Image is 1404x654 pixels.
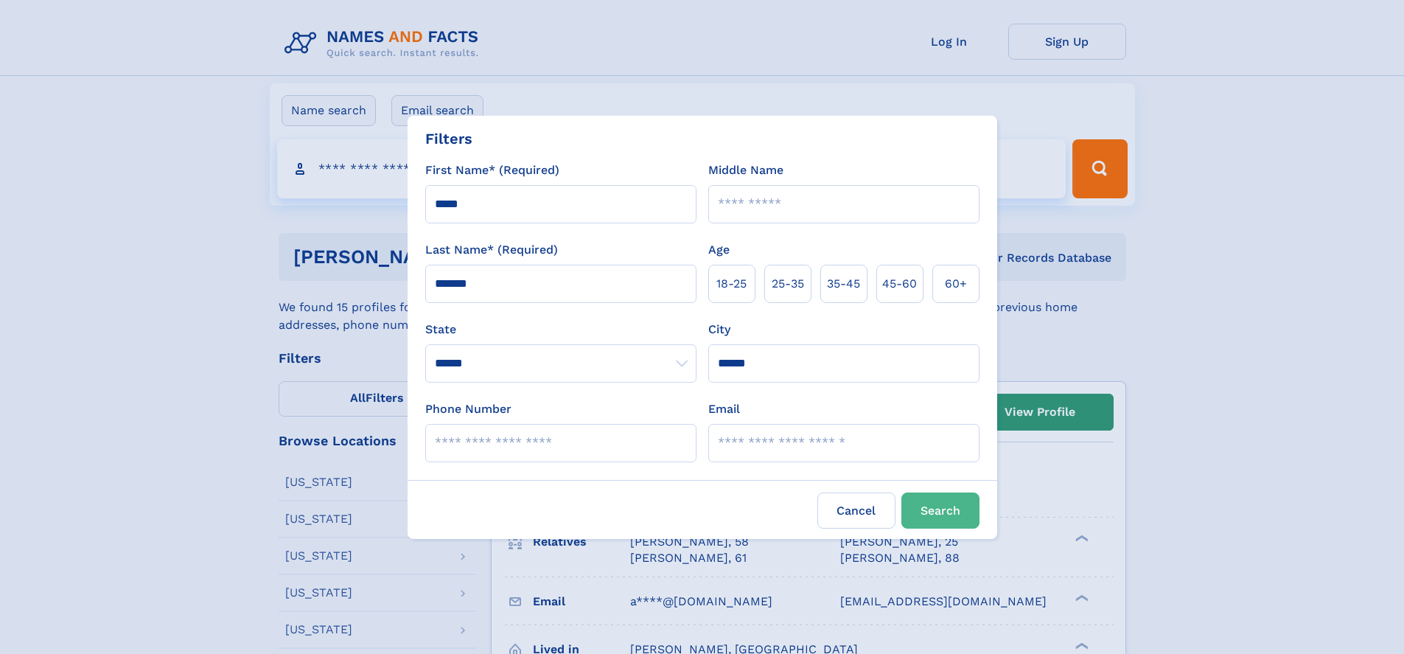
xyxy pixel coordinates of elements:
[716,275,747,293] span: 18‑25
[425,400,511,418] label: Phone Number
[708,161,783,179] label: Middle Name
[945,275,967,293] span: 60+
[817,493,895,529] label: Cancel
[708,400,740,418] label: Email
[882,275,917,293] span: 45‑60
[708,241,730,259] label: Age
[901,493,979,529] button: Search
[772,275,804,293] span: 25‑35
[425,161,559,179] label: First Name* (Required)
[425,241,558,259] label: Last Name* (Required)
[425,128,472,150] div: Filters
[827,275,860,293] span: 35‑45
[708,321,730,338] label: City
[425,321,696,338] label: State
